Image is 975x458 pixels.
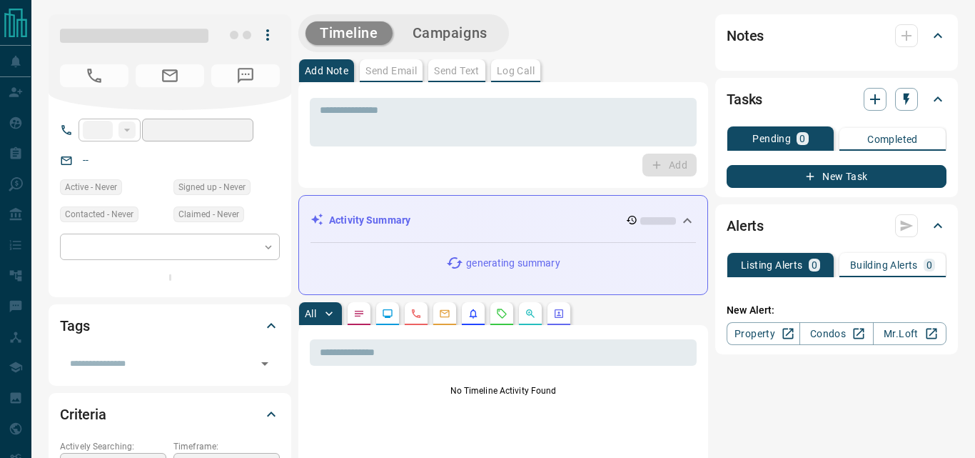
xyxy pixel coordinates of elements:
p: generating summary [466,256,560,271]
div: Criteria [60,397,280,432]
a: Property [727,322,800,345]
h2: Tags [60,314,89,337]
button: New Task [727,165,946,188]
div: Alerts [727,209,946,243]
p: Listing Alerts [741,260,803,270]
p: 0 [799,134,805,144]
svg: Agent Actions [553,308,565,319]
div: Tags [60,309,280,343]
svg: Calls [410,308,422,319]
span: Signed up - Never [178,180,246,194]
button: Campaigns [398,21,502,45]
button: Timeline [305,21,393,45]
a: -- [83,154,89,166]
a: Mr.Loft [873,322,946,345]
span: No Number [211,64,280,87]
button: Open [255,354,275,374]
span: Claimed - Never [178,207,239,221]
div: Activity Summary [310,207,696,234]
a: Condos [799,322,873,345]
span: No Email [136,64,204,87]
span: No Number [60,64,128,87]
p: Timeframe: [173,440,280,453]
svg: Lead Browsing Activity [382,308,393,319]
svg: Requests [496,308,507,319]
div: Tasks [727,82,946,116]
div: Notes [727,19,946,53]
svg: Notes [353,308,365,319]
p: Completed [867,134,918,144]
p: 0 [812,260,817,270]
p: New Alert: [727,303,946,318]
h2: Tasks [727,88,762,111]
p: 0 [926,260,932,270]
svg: Emails [439,308,450,319]
p: Actively Searching: [60,440,166,453]
p: Activity Summary [329,213,410,228]
svg: Opportunities [525,308,536,319]
span: Contacted - Never [65,207,133,221]
p: Pending [752,134,791,144]
p: No Timeline Activity Found [310,384,697,397]
h2: Criteria [60,403,106,426]
p: Add Note [305,66,348,76]
h2: Notes [727,24,764,47]
p: Building Alerts [850,260,918,270]
h2: Alerts [727,214,764,237]
span: Active - Never [65,180,117,194]
svg: Listing Alerts [468,308,479,319]
p: All [305,309,316,319]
